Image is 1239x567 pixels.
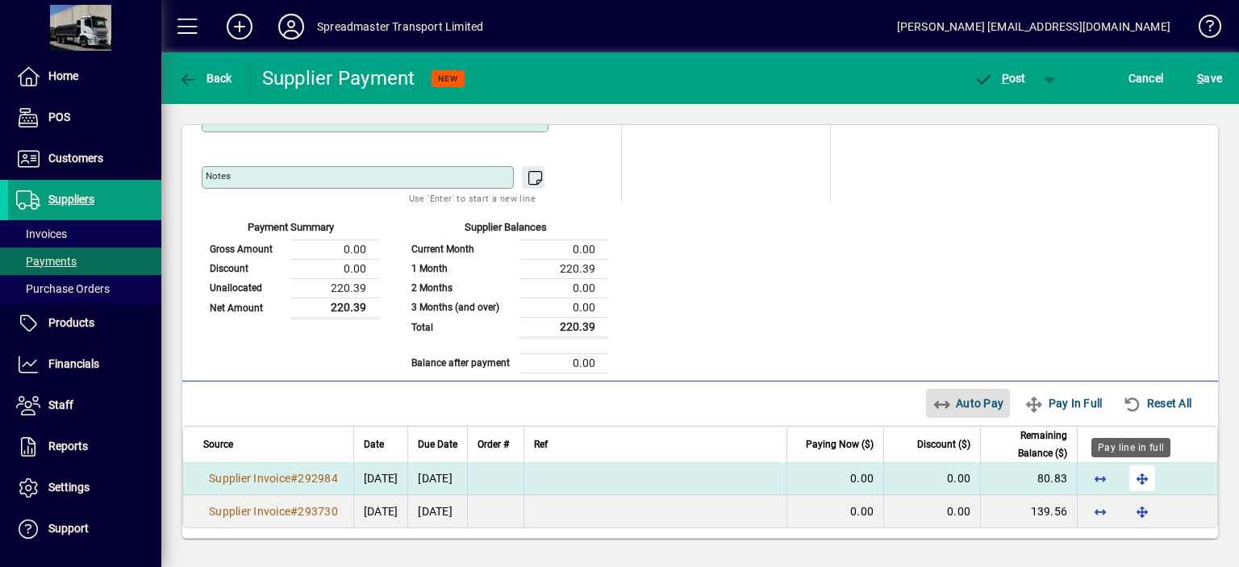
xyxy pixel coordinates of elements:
span: 139.56 [1031,505,1068,518]
span: Supplier Invoice [209,505,290,518]
td: Gross Amount [202,240,290,259]
span: POS [48,110,70,123]
span: # [290,472,298,485]
span: 292984 [298,472,338,485]
span: Remaining Balance ($) [991,427,1067,462]
a: Customers [8,139,161,179]
td: Current Month [403,240,519,259]
button: Save [1193,64,1226,93]
td: Discount [202,259,290,278]
app-page-summary-card: Supplier Balances [403,202,608,373]
td: [DATE] [407,463,467,495]
td: 0.00 [519,278,608,298]
span: Source [203,436,233,453]
button: Cancel [1124,64,1168,93]
td: Unallocated [202,278,290,298]
span: 0.00 [947,472,970,485]
span: Supplier Invoice [209,472,290,485]
a: POS [8,98,161,138]
span: S [1197,72,1204,85]
a: Home [8,56,161,97]
app-page-summary-card: Payment Summary [202,202,379,319]
td: 220.39 [290,298,379,318]
span: Reports [48,440,88,452]
td: 3 Months (and over) [403,298,519,317]
span: Paying Now ($) [806,436,874,453]
a: Financials [8,344,161,385]
a: Products [8,303,161,344]
a: Supplier Invoice#293730 [203,502,344,520]
button: Post [966,64,1034,93]
div: Payment Summary [202,219,379,240]
td: 2 Months [403,278,519,298]
button: Pay In Full [1018,389,1108,418]
span: Products [48,316,94,329]
a: Settings [8,468,161,508]
span: Support [48,522,89,535]
span: Customers [48,152,103,165]
span: Payments [16,255,77,268]
span: Discount ($) [917,436,970,453]
td: 0.00 [519,240,608,259]
td: [DATE] [407,495,467,527]
span: Ref [534,436,548,453]
td: 0.00 [519,298,608,317]
div: Pay line in full [1091,438,1170,457]
button: Reset All [1116,389,1198,418]
span: ost [974,72,1026,85]
button: Add [214,12,265,41]
span: Due Date [418,436,457,453]
span: # [290,505,298,518]
span: Order # [478,436,509,453]
a: Knowledge Base [1187,3,1219,56]
td: 0.00 [290,240,379,259]
span: Staff [48,398,73,411]
span: Date [364,436,384,453]
span: Invoices [16,227,67,240]
a: Invoices [8,220,161,248]
span: ave [1197,65,1222,91]
span: 80.83 [1037,472,1067,485]
td: 220.39 [519,317,608,337]
button: Back [174,64,236,93]
span: Pay In Full [1024,390,1102,416]
span: Back [178,72,232,85]
span: Auto Pay [932,390,1004,416]
span: Suppliers [48,193,94,206]
span: 0.00 [947,505,970,518]
span: Settings [48,481,90,494]
span: Home [48,69,78,82]
app-page-header-button: Back [161,64,250,93]
span: NEW [438,73,458,84]
span: Cancel [1128,65,1164,91]
span: 0.00 [850,472,874,485]
a: Payments [8,248,161,275]
a: Purchase Orders [8,275,161,302]
span: [DATE] [364,472,398,485]
div: Spreadmaster Transport Limited [317,14,483,40]
span: P [1002,72,1009,85]
button: Auto Pay [926,389,1011,418]
td: 220.39 [519,259,608,278]
span: [DATE] [364,505,398,518]
span: Financials [48,357,99,370]
mat-hint: Use 'Enter' to start a new line [409,189,536,207]
a: Staff [8,386,161,426]
td: 220.39 [290,278,379,298]
div: Supplier Payment [262,65,415,91]
a: Reports [8,427,161,467]
span: 0.00 [850,505,874,518]
td: 0.00 [519,353,608,373]
td: 1 Month [403,259,519,278]
td: Total [403,317,519,337]
button: Profile [265,12,317,41]
div: [PERSON_NAME] [EMAIL_ADDRESS][DOMAIN_NAME] [897,14,1170,40]
td: 0.00 [290,259,379,278]
span: 293730 [298,505,338,518]
td: Net Amount [202,298,290,318]
a: Supplier Invoice#292984 [203,469,344,487]
td: Balance after payment [403,353,519,373]
mat-label: Notes [206,170,231,181]
a: Support [8,509,161,549]
span: Purchase Orders [16,282,110,295]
